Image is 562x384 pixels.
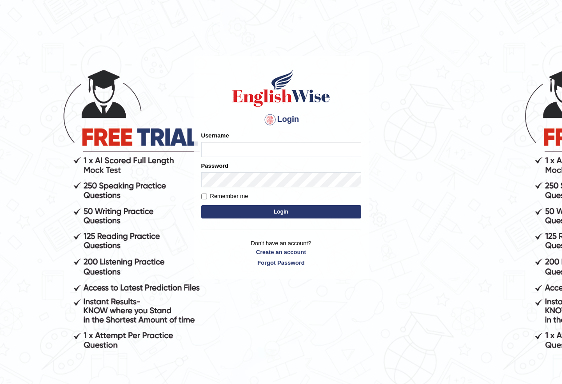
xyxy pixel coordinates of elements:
[201,192,248,201] label: Remember me
[201,162,228,170] label: Password
[201,194,207,199] input: Remember me
[231,68,332,108] img: Logo of English Wise sign in for intelligent practice with AI
[201,248,361,256] a: Create an account
[201,259,361,267] a: Forgot Password
[201,239,361,267] p: Don't have an account?
[201,113,361,127] h4: Login
[201,131,229,140] label: Username
[201,205,361,218] button: Login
